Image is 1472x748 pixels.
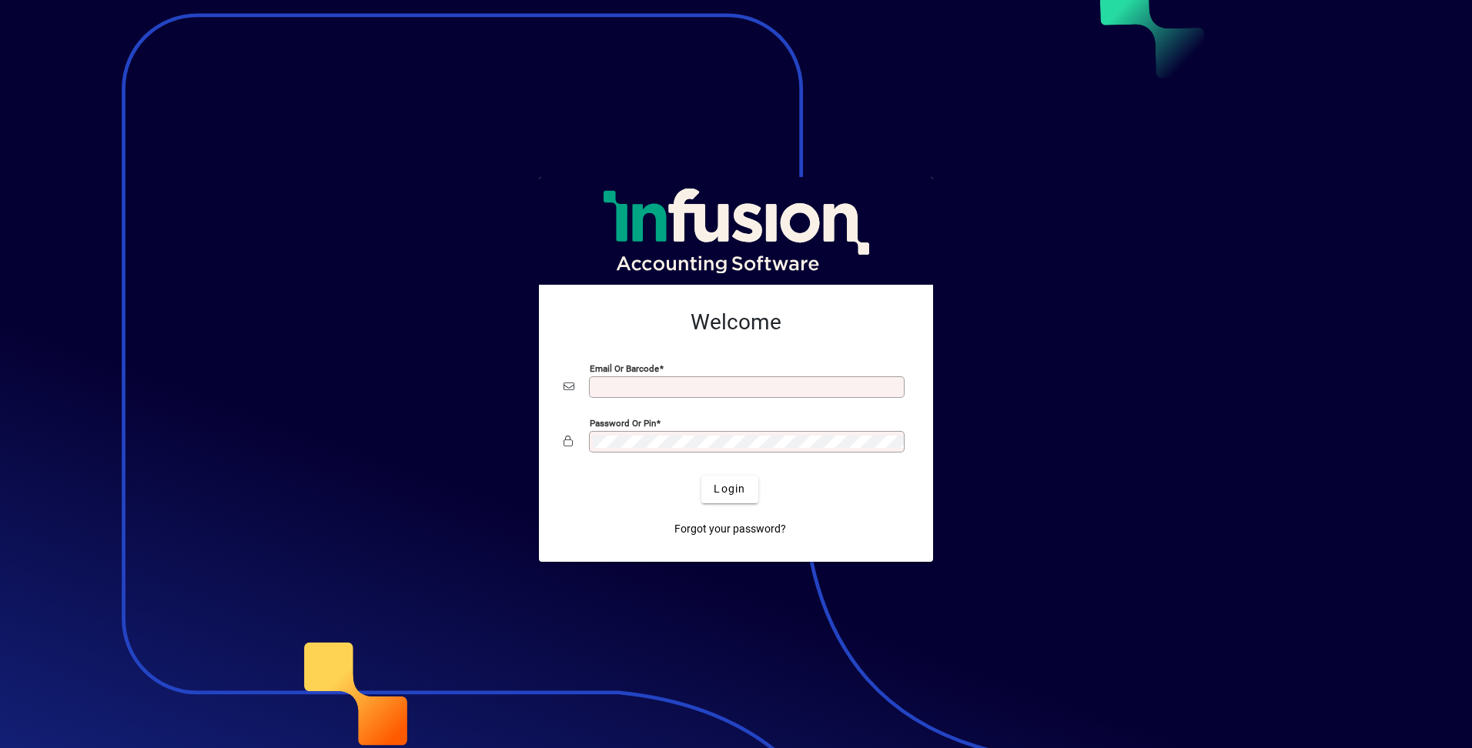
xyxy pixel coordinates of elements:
button: Login [701,476,758,503]
mat-label: Password or Pin [590,417,656,428]
span: Login [714,481,745,497]
h2: Welcome [564,309,908,336]
mat-label: Email or Barcode [590,362,659,373]
a: Forgot your password? [668,516,792,543]
span: Forgot your password? [674,521,786,537]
